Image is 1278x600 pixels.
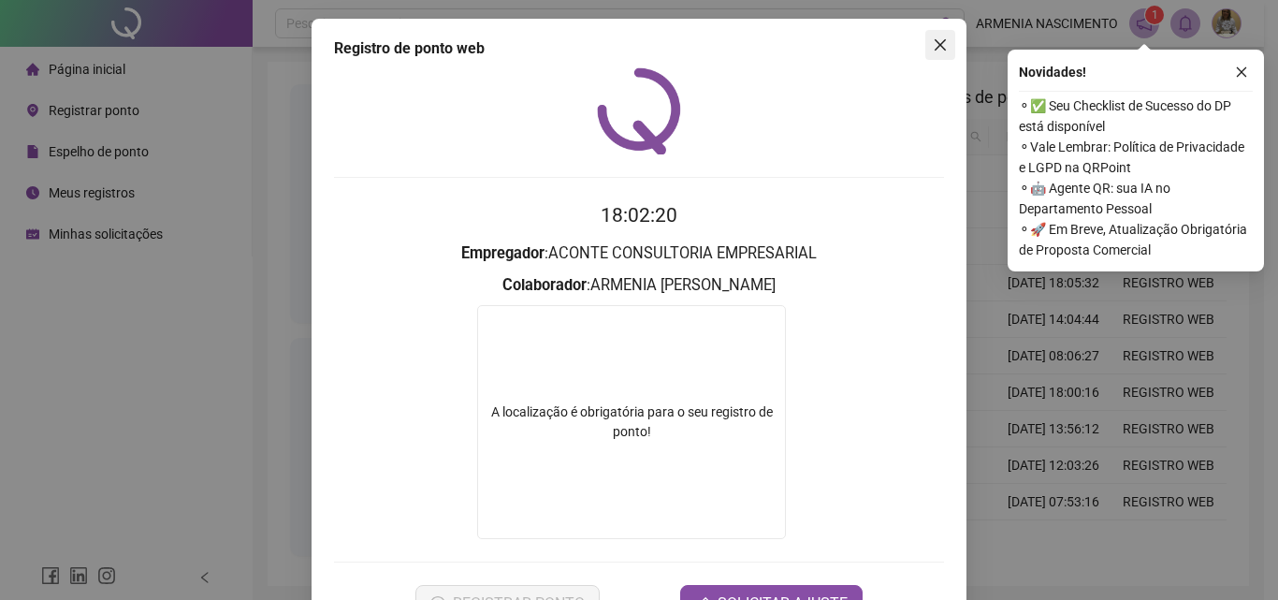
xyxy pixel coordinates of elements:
h3: : ARMENIA [PERSON_NAME] [334,273,944,298]
div: A localização é obrigatória para o seu registro de ponto! [478,402,785,442]
span: ⚬ 🚀 Em Breve, Atualização Obrigatória de Proposta Comercial [1019,219,1253,260]
span: close [933,37,948,52]
span: Novidades ! [1019,62,1086,82]
span: ⚬ Vale Lembrar: Política de Privacidade e LGPD na QRPoint [1019,137,1253,178]
div: Registro de ponto web [334,37,944,60]
button: Close [925,30,955,60]
strong: Colaborador [502,276,587,294]
time: 18:02:20 [601,204,677,227]
img: QRPoint [597,67,681,154]
h3: : ACONTE CONSULTORIA EMPRESARIAL [334,241,944,266]
span: close [1235,66,1248,79]
span: ⚬ ✅ Seu Checklist de Sucesso do DP está disponível [1019,95,1253,137]
span: ⚬ 🤖 Agente QR: sua IA no Departamento Pessoal [1019,178,1253,219]
strong: Empregador [461,244,545,262]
